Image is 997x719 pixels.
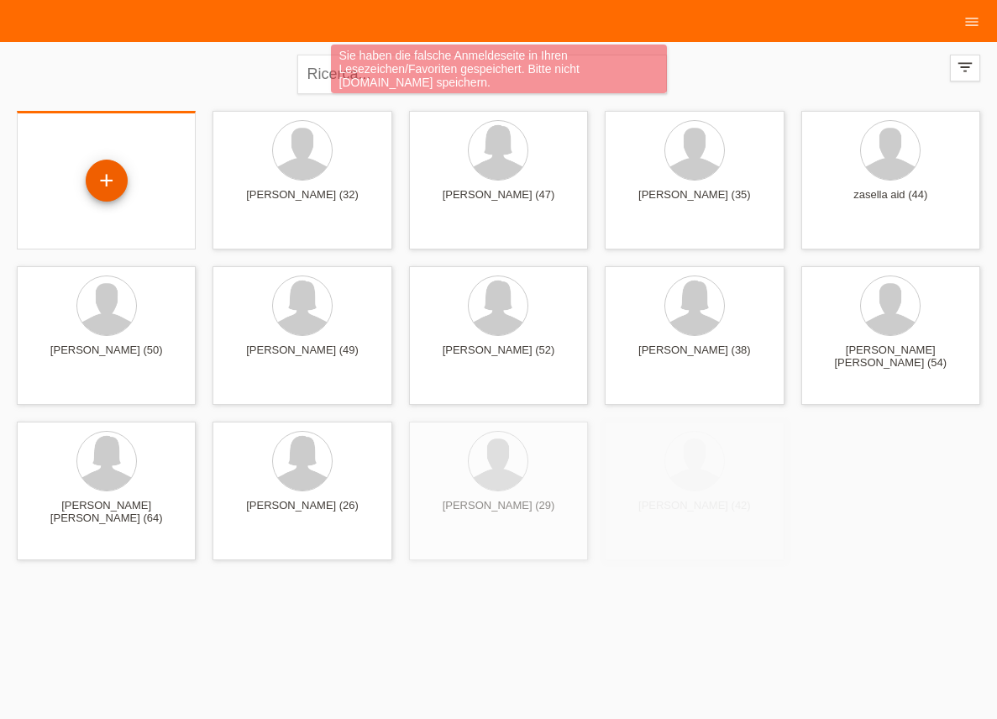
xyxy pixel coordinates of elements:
div: [PERSON_NAME] (26) [226,499,378,526]
div: [PERSON_NAME] (50) [30,344,182,370]
div: Registrare cliente [87,166,127,195]
i: menu [963,13,980,30]
div: [PERSON_NAME] [PERSON_NAME] (64) [30,499,182,526]
div: zasella aid (44) [815,188,967,215]
div: [PERSON_NAME] (35) [618,188,770,215]
div: [PERSON_NAME] (32) [226,188,378,215]
div: Sie haben die falsche Anmeldeseite in Ihren Lesezeichen/Favoriten gespeichert. Bitte nicht [DOMAI... [331,45,667,93]
div: [PERSON_NAME] (49) [226,344,378,370]
a: menu [955,16,989,26]
div: [PERSON_NAME] (47) [422,188,575,215]
div: [PERSON_NAME] (52) [422,344,575,370]
div: [PERSON_NAME] (42) [618,499,770,526]
div: [PERSON_NAME] (38) [618,344,770,370]
div: [PERSON_NAME] [PERSON_NAME] (54) [815,344,967,370]
div: [PERSON_NAME] (29) [422,499,575,526]
i: filter_list [956,58,974,76]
